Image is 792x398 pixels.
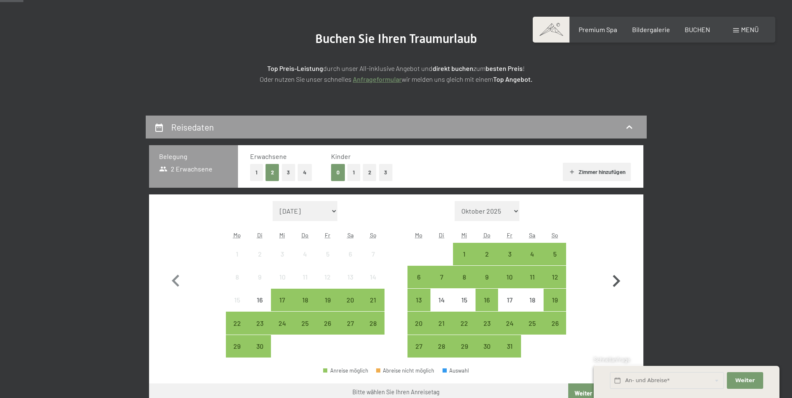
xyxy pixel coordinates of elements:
[331,164,345,181] button: 0
[347,232,354,239] abbr: Samstag
[453,243,476,265] div: Wed Oct 01 2025
[316,243,339,265] div: Anreise nicht möglich
[271,243,294,265] div: Anreise nicht möglich
[340,251,361,272] div: 6
[316,312,339,334] div: Fri Sep 26 2025
[362,312,384,334] div: Sun Sep 28 2025
[226,312,248,334] div: Anreise möglich
[453,289,476,311] div: Wed Oct 15 2025
[295,297,316,317] div: 18
[325,232,330,239] abbr: Freitag
[362,266,384,288] div: Anreise nicht möglich
[741,25,759,33] span: Menü
[248,335,271,358] div: Tue Sep 30 2025
[431,320,452,341] div: 21
[248,266,271,288] div: Tue Sep 09 2025
[579,25,617,33] a: Premium Spa
[407,266,430,288] div: Anreise möglich
[486,64,523,72] strong: besten Preis
[453,312,476,334] div: Wed Oct 22 2025
[498,266,521,288] div: Anreise möglich
[507,232,512,239] abbr: Freitag
[408,343,429,364] div: 27
[544,289,566,311] div: Anreise möglich
[498,243,521,265] div: Anreise möglich
[226,289,248,311] div: Anreise nicht möglich
[529,232,535,239] abbr: Samstag
[362,243,384,265] div: Sun Sep 07 2025
[272,251,293,272] div: 3
[271,312,294,334] div: Wed Sep 24 2025
[266,164,279,181] button: 2
[226,289,248,311] div: Mon Sep 15 2025
[430,312,453,334] div: Anreise möglich
[476,266,498,288] div: Anreise möglich
[339,289,362,311] div: Anreise möglich
[271,243,294,265] div: Wed Sep 03 2025
[339,312,362,334] div: Anreise möglich
[522,251,543,272] div: 4
[295,320,316,341] div: 25
[544,289,566,311] div: Sun Oct 19 2025
[430,289,453,311] div: Anreise nicht möglich
[267,64,323,72] strong: Top Preis-Leistung
[544,243,566,265] div: Sun Oct 05 2025
[316,243,339,265] div: Fri Sep 05 2025
[453,243,476,265] div: Anreise möglich
[294,266,316,288] div: Thu Sep 11 2025
[340,320,361,341] div: 27
[476,289,498,311] div: Thu Oct 16 2025
[431,343,452,364] div: 28
[171,122,214,132] h2: Reisedaten
[498,289,521,311] div: Fri Oct 17 2025
[339,243,362,265] div: Sat Sep 06 2025
[340,297,361,317] div: 20
[295,274,316,295] div: 11
[522,274,543,295] div: 11
[257,232,263,239] abbr: Dienstag
[295,251,316,272] div: 4
[249,297,270,317] div: 16
[362,266,384,288] div: Sun Sep 14 2025
[544,297,565,317] div: 19
[443,368,469,373] div: Auswahl
[476,343,497,364] div: 30
[544,251,565,272] div: 5
[407,289,430,311] div: Anreise möglich
[499,297,520,317] div: 17
[317,320,338,341] div: 26
[353,75,402,83] a: Anfrageformular
[317,251,338,272] div: 5
[430,312,453,334] div: Tue Oct 21 2025
[499,274,520,295] div: 10
[727,372,763,389] button: Weiter
[521,289,544,311] div: Anreise nicht möglich
[282,164,296,181] button: 3
[521,266,544,288] div: Sat Oct 11 2025
[226,312,248,334] div: Mon Sep 22 2025
[544,320,565,341] div: 26
[363,164,377,181] button: 2
[316,266,339,288] div: Fri Sep 12 2025
[226,266,248,288] div: Anreise nicht möglich
[294,243,316,265] div: Thu Sep 04 2025
[164,201,188,358] button: Vorheriger Monat
[227,320,248,341] div: 22
[453,335,476,358] div: Anreise möglich
[476,312,498,334] div: Anreise möglich
[331,152,351,160] span: Kinder
[498,312,521,334] div: Anreise möglich
[362,243,384,265] div: Anreise nicht möglich
[316,266,339,288] div: Anreise nicht möglich
[522,297,543,317] div: 18
[499,251,520,272] div: 3
[453,312,476,334] div: Anreise möglich
[317,274,338,295] div: 12
[476,312,498,334] div: Thu Oct 23 2025
[454,251,475,272] div: 1
[439,232,444,239] abbr: Dienstag
[294,289,316,311] div: Anreise möglich
[376,368,435,373] div: Abreise nicht möglich
[362,251,383,272] div: 7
